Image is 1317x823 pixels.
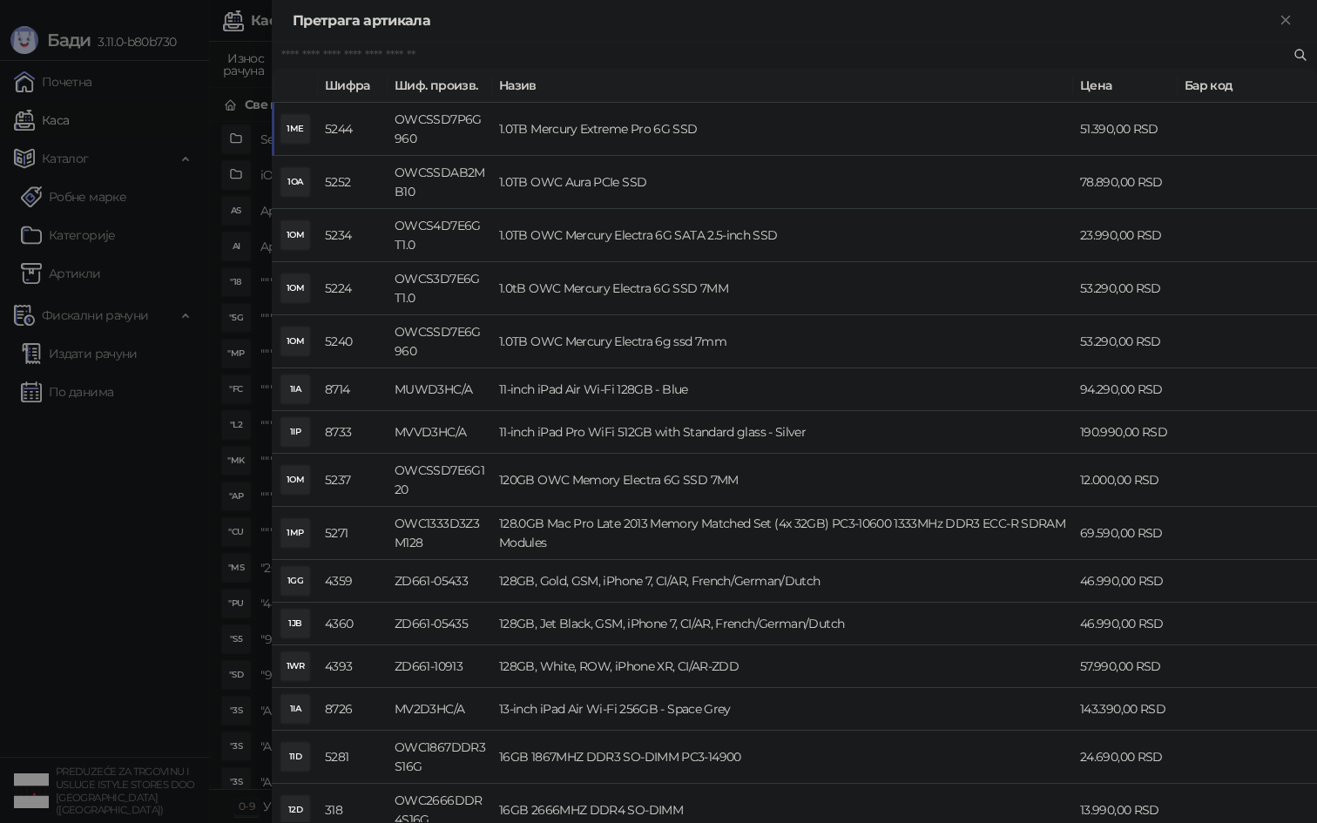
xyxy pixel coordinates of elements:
[492,69,1073,103] th: Назив
[318,560,388,603] td: 4359
[492,603,1073,645] td: 128GB, Jet Black, GSM, iPhone 7, CI/AR, French/German/Dutch
[1073,103,1178,156] td: 51.390,00 RSD
[281,115,309,143] div: 1ME
[492,411,1073,454] td: 11-inch iPad Pro WiFi 512GB with Standard glass - Silver
[388,156,492,209] td: OWCSSDAB2MB10
[1178,69,1317,103] th: Бар код
[388,645,492,688] td: ZD661-10913
[318,315,388,368] td: 5240
[318,645,388,688] td: 4393
[1073,262,1178,315] td: 53.290,00 RSD
[492,209,1073,262] td: 1.0TB OWC Mercury Electra 6G SATA 2.5-inch SSD
[1073,560,1178,603] td: 46.990,00 RSD
[492,645,1073,688] td: 128GB, White, ROW, iPhone XR, CI/AR-ZDD
[388,315,492,368] td: OWCSSD7E6G960
[388,454,492,507] td: OWCSSD7E6G120
[318,603,388,645] td: 4360
[388,688,492,731] td: MV2D3HC/A
[281,418,309,446] div: 1IP
[318,731,388,784] td: 5281
[1073,645,1178,688] td: 57.990,00 RSD
[281,519,309,547] div: 1MP
[318,454,388,507] td: 5237
[388,209,492,262] td: OWCS4D7E6GT1.0
[1073,454,1178,507] td: 12.000,00 RSD
[1073,603,1178,645] td: 46.990,00 RSD
[388,507,492,560] td: OWC1333D3Z3M128
[1073,209,1178,262] td: 23.990,00 RSD
[281,743,309,771] div: 11D
[492,262,1073,315] td: 1.0tB OWC Mercury Electra 6G SSD 7MM
[492,368,1073,411] td: 11-inch iPad Air Wi-Fi 128GB - Blue
[293,10,1275,31] div: Претрага артикала
[318,411,388,454] td: 8733
[281,567,309,595] div: 1GG
[492,103,1073,156] td: 1.0TB Mercury Extreme Pro 6G SSD
[388,560,492,603] td: ZD661-05433
[281,327,309,355] div: 1OM
[1073,69,1178,103] th: Цена
[281,168,309,196] div: 1OA
[388,103,492,156] td: OWCSSD7P6G960
[318,368,388,411] td: 8714
[281,375,309,403] div: 1IA
[1275,10,1296,31] button: Close
[318,69,388,103] th: Шифра
[318,688,388,731] td: 8726
[318,209,388,262] td: 5234
[281,610,309,637] div: 1JB
[1073,688,1178,731] td: 143.390,00 RSD
[318,156,388,209] td: 5252
[388,603,492,645] td: ZD661-05435
[281,221,309,249] div: 1OM
[1073,156,1178,209] td: 78.890,00 RSD
[1073,507,1178,560] td: 69.590,00 RSD
[388,368,492,411] td: MUWD3HC/A
[492,688,1073,731] td: 13-inch iPad Air Wi-Fi 256GB - Space Grey
[1073,315,1178,368] td: 53.290,00 RSD
[318,507,388,560] td: 5271
[281,652,309,680] div: 1WR
[492,315,1073,368] td: 1.0TB OWC Mercury Electra 6g ssd 7mm
[388,262,492,315] td: OWCS3D7E6GT1.0
[388,731,492,784] td: OWC1867DDR3S16G
[281,695,309,723] div: 1IA
[388,69,492,103] th: Шиф. произв.
[492,454,1073,507] td: 120GB OWC Memory Electra 6G SSD 7MM
[492,156,1073,209] td: 1.0TB OWC Aura PCIe SSD
[1073,368,1178,411] td: 94.290,00 RSD
[281,466,309,494] div: 1OM
[1073,731,1178,784] td: 24.690,00 RSD
[1073,411,1178,454] td: 190.990,00 RSD
[318,262,388,315] td: 5224
[492,560,1073,603] td: 128GB, Gold, GSM, iPhone 7, CI/AR, French/German/Dutch
[492,731,1073,784] td: 16GB 1867MHZ DDR3 SO-DIMM PC3-14900
[318,103,388,156] td: 5244
[388,411,492,454] td: MVVD3HC/A
[281,274,309,302] div: 1OM
[492,507,1073,560] td: 128.0GB Mac Pro Late 2013 Memory Matched Set (4x 32GB) PC3-10600 1333MHz DDR3 ECC-R SDRAM Modules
